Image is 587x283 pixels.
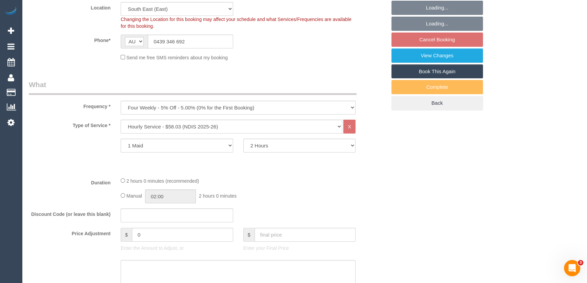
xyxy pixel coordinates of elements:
[126,193,142,199] span: Manual
[391,96,483,110] a: Back
[243,245,356,251] p: Enter your Final Price
[243,228,255,242] span: $
[24,35,116,44] label: Phone*
[24,120,116,129] label: Type of Service *
[24,177,116,186] label: Duration
[121,245,233,251] p: Enter the Amount to Adjust, or
[29,80,357,95] legend: What
[564,260,580,276] iframe: Intercom live chat
[255,228,356,242] input: final price
[24,208,116,218] label: Discount Code (or leave this blank)
[24,2,116,11] label: Location
[391,48,483,63] a: View Changes
[148,35,233,48] input: Phone*
[121,17,351,29] span: Changing the Location for this booking may affect your schedule and what Services/Frequencies are...
[121,228,132,242] span: $
[578,260,583,265] span: 3
[24,228,116,237] label: Price Adjustment
[4,7,18,16] img: Automaid Logo
[126,55,228,60] span: Send me free SMS reminders about my booking
[199,193,237,199] span: 2 hours 0 minutes
[126,178,199,184] span: 2 hours 0 minutes (recommended)
[24,101,116,110] label: Frequency *
[391,64,483,79] a: Book This Again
